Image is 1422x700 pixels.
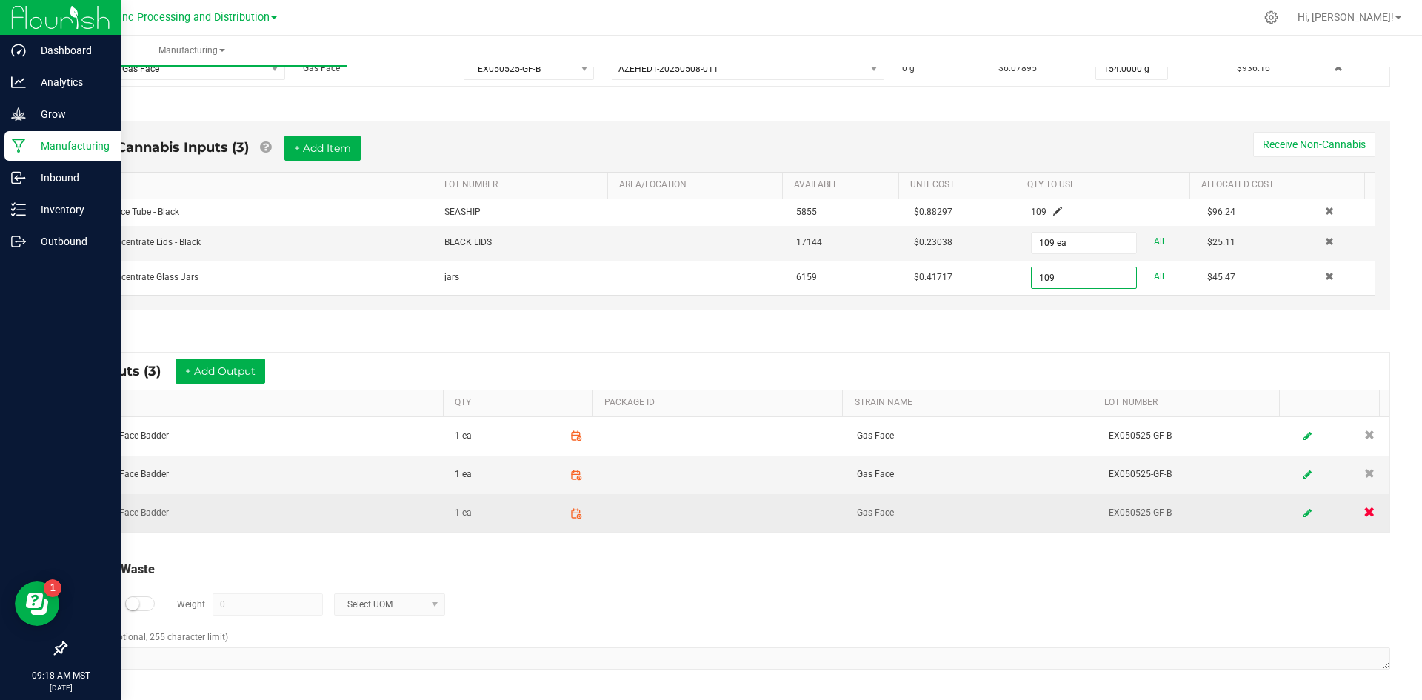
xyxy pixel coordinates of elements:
span: $0.41717 [914,272,952,282]
button: + Add Item [284,136,361,161]
span: 1 ea [455,501,472,525]
span: $0.88297 [914,207,952,217]
inline-svg: Manufacturing [11,139,26,153]
a: Allocated CostSortable [1201,179,1301,191]
span: Outputs (3) [83,363,176,379]
span: $45.47 [1207,272,1235,282]
span: $6.07895 [998,63,1037,73]
span: 5855 [796,207,817,217]
td: Gas Face [848,417,1100,456]
td: Gas Face [848,456,1100,494]
a: QTYSortable [455,397,587,409]
a: Add Non-Cannabis items that were also consumed in the run (e.g. gloves and packaging); Also add N... [260,139,271,156]
span: EX Concentrate Lids - Black [92,237,201,247]
span: Bulk LR Gas Face [78,59,266,79]
td: LR 1g Gas Face Badder [68,417,446,456]
span: BLACK LIDS [444,237,492,247]
a: All [1154,232,1164,252]
span: $0.23038 [914,237,952,247]
span: $936.16 [1237,63,1270,73]
div: Manage settings [1262,10,1281,24]
a: QTY TO USESortable [1027,179,1184,191]
span: EX Sauce Tube - Black [92,207,179,217]
span: 17144 [796,237,822,247]
a: Manufacturing [36,36,347,67]
p: Analytics [26,73,115,91]
button: Receive Non-Cannabis [1253,132,1375,157]
span: 0 [902,63,907,73]
span: $25.11 [1207,237,1235,247]
div: Total Run Waste [67,561,1390,579]
td: LR 1g Gas Face Badder [68,456,446,494]
span: Globe Farmacy Inc Processing and Distribution [43,11,270,24]
span: NO DATA FOUND [77,58,285,80]
a: ITEMSortable [79,397,437,409]
td: Gas Face [848,494,1100,532]
a: STRAIN NAMESortable [855,397,1087,409]
label: Comment (optional, 255 character limit) [67,630,228,644]
p: Grow [26,105,115,123]
td: EX050525-GF-B [1100,494,1289,532]
inline-svg: Inbound [11,170,26,185]
span: SEASHIP [444,207,481,217]
p: Inbound [26,169,115,187]
span: Package timestamp is not valid [564,501,588,525]
p: 09:18 AM MST [7,669,115,682]
span: Package timestamp is not valid [564,463,588,487]
a: AVAILABLESortable [794,179,893,191]
inline-svg: Grow [11,107,26,121]
a: AREA/LOCATIONSortable [619,179,776,191]
inline-svg: Outbound [11,234,26,249]
td: EX050525-GF-B [1100,417,1289,456]
span: g [909,63,915,73]
td: EX050525-GF-B [1100,456,1289,494]
iframe: Resource center [15,581,59,626]
span: 109 [1031,207,1047,217]
p: [DATE] [7,682,115,693]
inline-svg: Analytics [11,75,26,90]
inline-svg: Dashboard [11,43,26,58]
p: Dashboard [26,41,115,59]
span: EX050525-GF-B [464,59,575,79]
span: Manufacturing [36,44,347,57]
p: Manufacturing [26,137,115,155]
label: Weight [177,598,205,611]
span: Package timestamp is not valid [564,424,588,447]
span: Non-Cannabis Inputs (3) [82,139,249,156]
inline-svg: Inventory [11,202,26,217]
a: Unit CostSortable [910,179,1009,191]
a: ITEMSortable [94,179,427,191]
button: + Add Output [176,359,265,384]
span: Gas Face [303,63,340,73]
p: Inventory [26,201,115,219]
span: jars [444,272,459,282]
span: $96.24 [1207,207,1235,217]
iframe: Resource center unread badge [44,579,61,597]
a: LOT NUMBERSortable [444,179,601,191]
a: PACKAGE IDSortable [604,397,837,409]
span: 1 ea [455,424,472,447]
a: LOT NUMBERSortable [1104,397,1274,409]
span: 6159 [796,272,817,282]
span: NO DATA FOUND [612,58,884,80]
td: LR 1g Gas Face Badder [68,494,446,532]
span: EX Concentrate Glass Jars [92,272,198,282]
a: Sortable [1292,397,1374,409]
a: All [1154,267,1164,287]
span: AZEHEDT-20250508-011 [618,64,718,74]
a: Sortable [1318,179,1359,191]
span: Hi, [PERSON_NAME]! [1298,11,1394,23]
p: Outbound [26,233,115,250]
span: 1 ea [455,463,472,487]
